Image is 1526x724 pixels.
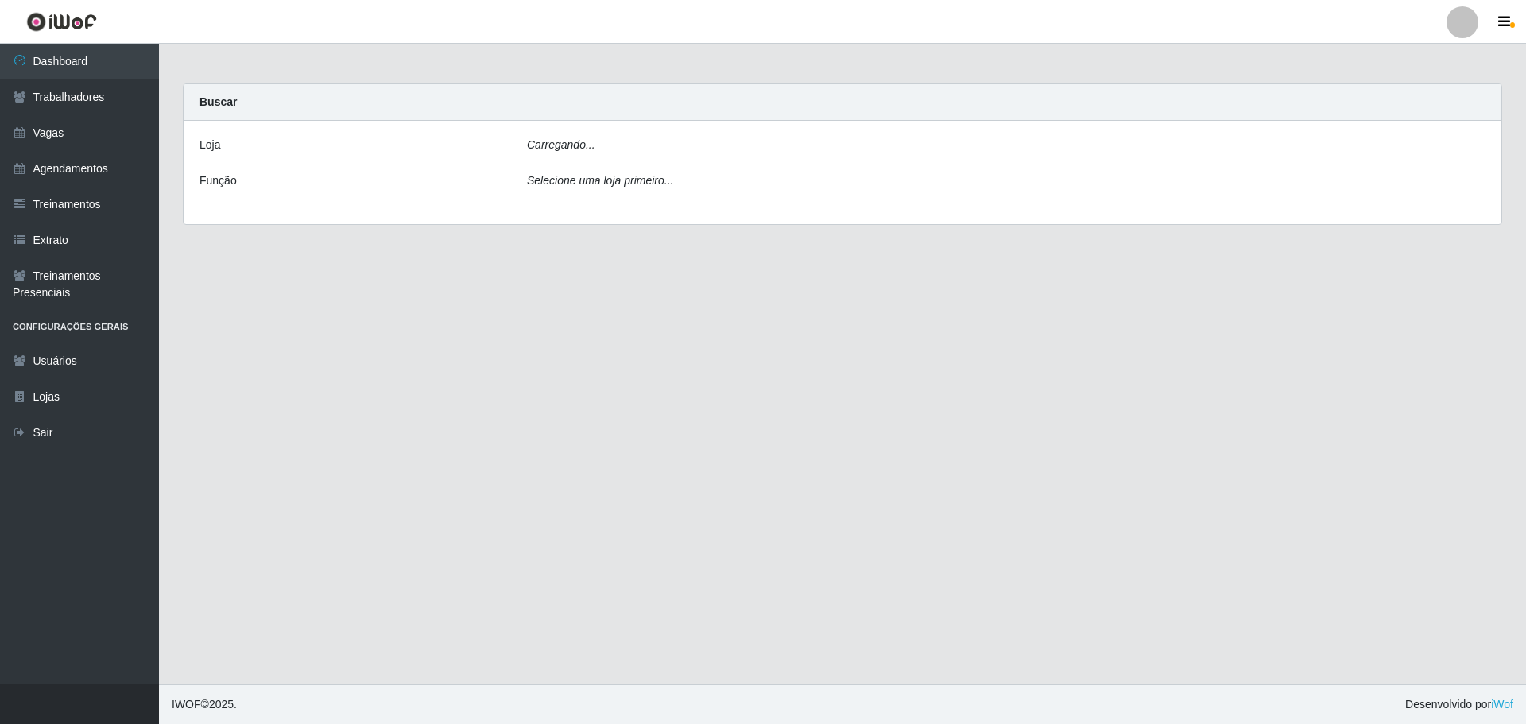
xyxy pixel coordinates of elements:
[527,174,673,187] i: Selecione uma loja primeiro...
[199,137,220,153] label: Loja
[199,95,237,108] strong: Buscar
[172,696,237,713] span: © 2025 .
[1491,698,1513,710] a: iWof
[172,698,201,710] span: IWOF
[527,138,595,151] i: Carregando...
[199,172,237,189] label: Função
[26,12,97,32] img: CoreUI Logo
[1405,696,1513,713] span: Desenvolvido por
